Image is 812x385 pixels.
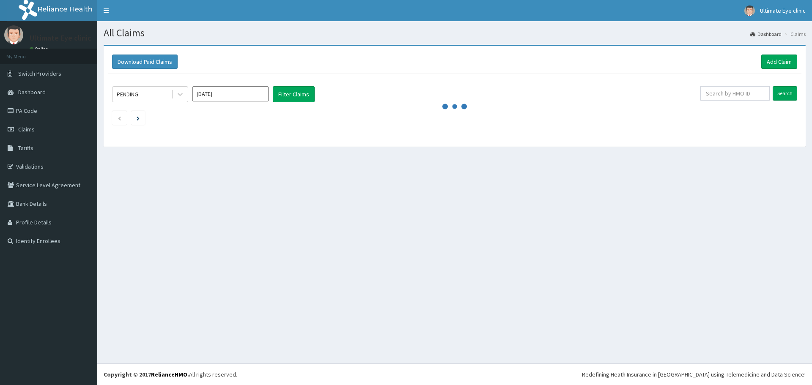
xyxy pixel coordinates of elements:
img: User Image [4,25,23,44]
img: User Image [744,5,755,16]
p: Ultimate Eye clinic [30,34,91,42]
span: Dashboard [18,88,46,96]
div: Redefining Heath Insurance in [GEOGRAPHIC_DATA] using Telemedicine and Data Science! [582,370,806,379]
a: Previous page [118,114,121,122]
a: Dashboard [750,30,782,38]
button: Filter Claims [273,86,315,102]
button: Download Paid Claims [112,55,178,69]
span: Switch Providers [18,70,61,77]
input: Search by HMO ID [700,86,770,101]
li: Claims [782,30,806,38]
span: Claims [18,126,35,133]
a: Next page [137,114,140,122]
a: RelianceHMO [151,371,187,378]
a: Add Claim [761,55,797,69]
input: Search [773,86,797,101]
a: Online [30,46,50,52]
h1: All Claims [104,27,806,38]
input: Select Month and Year [192,86,269,101]
svg: audio-loading [442,94,467,119]
span: Ultimate Eye clinic [760,7,806,14]
span: Tariffs [18,144,33,152]
footer: All rights reserved. [97,363,812,385]
strong: Copyright © 2017 . [104,371,189,378]
div: PENDING [117,90,138,98]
